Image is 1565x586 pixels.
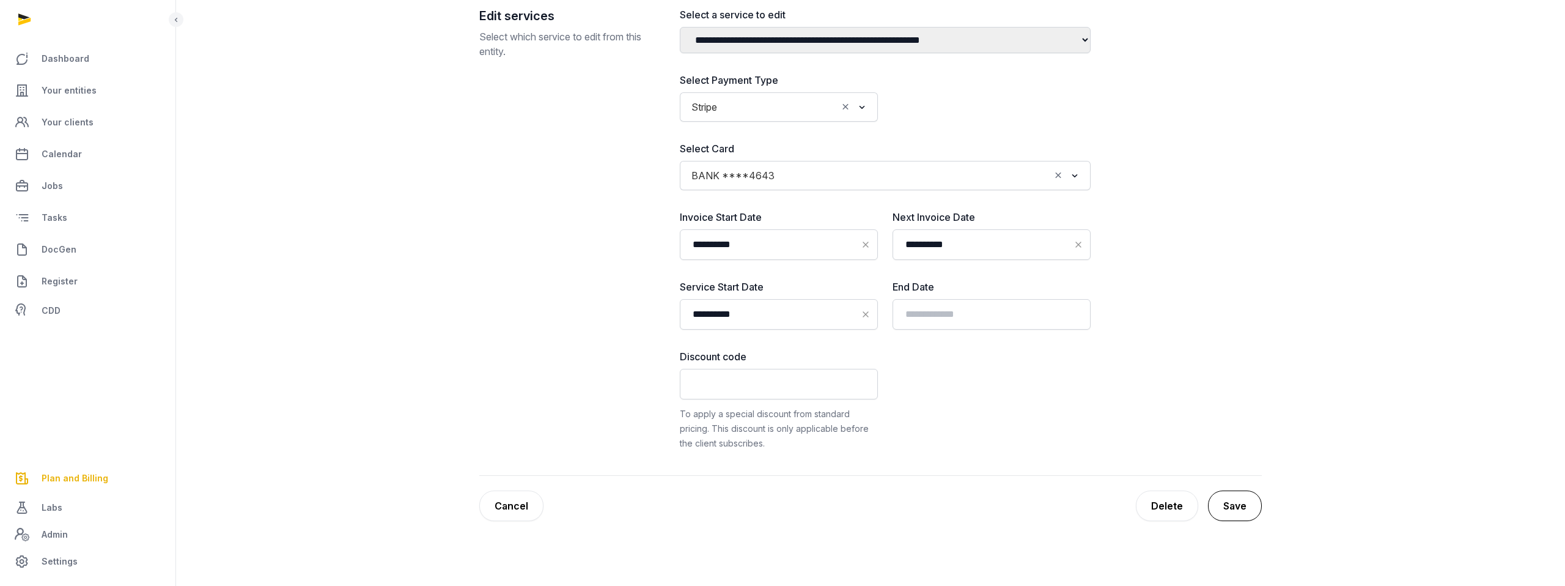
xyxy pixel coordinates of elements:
[10,44,166,73] a: Dashboard
[1136,491,1198,521] div: Delete
[893,280,1091,294] label: End Date
[10,267,166,296] a: Register
[10,547,166,576] a: Settings
[42,500,62,515] span: Labs
[723,98,837,116] input: Search for option
[680,299,878,330] input: Datepicker input
[10,299,166,323] a: CDD
[680,229,878,260] input: Datepicker input
[42,83,97,98] span: Your entities
[10,139,166,169] a: Calendar
[680,141,1091,156] label: Select Card
[42,274,78,289] span: Register
[680,407,878,451] div: To apply a special discount from standard pricing. This discount is only applicable before the cl...
[680,349,878,364] label: Discount code
[686,96,872,118] div: Search for option
[680,73,878,87] label: Select Payment Type
[680,280,878,294] label: Service Start Date
[893,210,1091,224] label: Next Invoice Date
[680,210,878,224] label: Invoice Start Date
[10,108,166,137] a: Your clients
[42,554,78,569] span: Settings
[10,493,166,522] a: Labs
[686,165,1084,187] div: Search for option
[42,115,94,130] span: Your clients
[42,179,63,193] span: Jobs
[840,98,851,116] button: Clear Selected
[42,303,61,318] span: CDD
[688,98,720,116] span: Stripe
[479,491,543,521] a: Cancel
[10,76,166,105] a: Your entities
[479,29,660,59] p: Select which service to edit from this entity.
[10,235,166,264] a: DocGen
[42,242,76,257] span: DocGen
[42,471,108,486] span: Plan and Billing
[893,299,1091,330] input: Datepicker input
[42,527,68,542] span: Admin
[10,171,166,201] a: Jobs
[479,7,660,24] h2: Edit services
[10,203,166,232] a: Tasks
[10,522,166,547] a: Admin
[42,51,89,66] span: Dashboard
[10,464,166,493] a: Plan and Billing
[1208,491,1262,521] button: Save
[780,167,1050,184] input: Search for option
[42,147,82,161] span: Calendar
[893,229,1091,260] input: Datepicker input
[1053,167,1064,184] button: Clear Selected
[680,7,1091,22] label: Select a service to edit
[42,210,67,225] span: Tasks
